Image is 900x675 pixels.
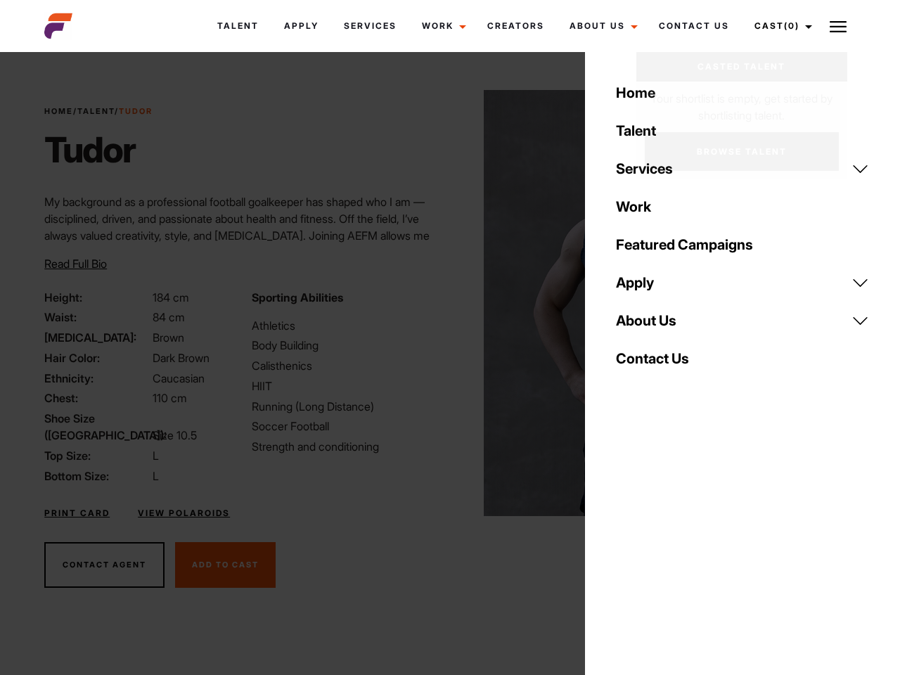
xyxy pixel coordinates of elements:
[153,469,159,483] span: L
[44,129,153,171] h1: Tudor
[646,7,742,45] a: Contact Us
[742,7,821,45] a: Cast(0)
[119,106,153,116] strong: Tudor
[44,542,165,589] button: Contact Agent
[607,112,877,150] a: Talent
[44,447,150,464] span: Top Size:
[44,289,150,306] span: Height:
[607,188,877,226] a: Work
[153,290,189,304] span: 184 cm
[153,449,159,463] span: L
[44,507,110,520] a: Print Card
[44,105,153,117] span: / /
[252,438,442,455] li: Strength and conditioning
[252,398,442,415] li: Running (Long Distance)
[44,309,150,326] span: Waist:
[153,310,185,324] span: 84 cm
[607,226,877,264] a: Featured Campaigns
[830,18,847,35] img: Burger icon
[44,106,73,116] a: Home
[44,410,150,444] span: Shoe Size ([GEOGRAPHIC_DATA]):
[44,370,150,387] span: Ethnicity:
[252,357,442,374] li: Calisthenics
[252,418,442,435] li: Soccer Football
[271,7,331,45] a: Apply
[557,7,646,45] a: About Us
[44,329,150,346] span: [MEDICAL_DATA]:
[153,428,197,442] span: Size 10.5
[44,193,442,278] p: My background as a professional football goalkeeper has shaped who I am — disciplined, driven, an...
[153,351,210,365] span: Dark Brown
[607,264,877,302] a: Apply
[607,340,877,378] a: Contact Us
[409,7,475,45] a: Work
[44,349,150,366] span: Hair Color:
[175,542,276,589] button: Add To Cast
[475,7,557,45] a: Creators
[636,52,847,82] a: Casted Talent
[205,7,271,45] a: Talent
[607,150,877,188] a: Services
[138,507,230,520] a: View Polaroids
[44,390,150,406] span: Chest:
[153,371,205,385] span: Caucasian
[44,12,72,40] img: cropped-aefm-brand-fav-22-square.png
[607,74,877,112] a: Home
[153,330,184,345] span: Brown
[44,257,107,271] span: Read Full Bio
[252,378,442,394] li: HIIT
[44,255,107,272] button: Read Full Bio
[607,302,877,340] a: About Us
[784,20,799,31] span: (0)
[636,82,847,124] p: Your shortlist is empty, get started by shortlisting talent.
[252,290,343,304] strong: Sporting Abilities
[192,560,259,570] span: Add To Cast
[44,468,150,484] span: Bottom Size:
[153,391,187,405] span: 110 cm
[645,132,839,171] a: Browse Talent
[252,317,442,334] li: Athletics
[77,106,115,116] a: Talent
[331,7,409,45] a: Services
[252,337,442,354] li: Body Building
